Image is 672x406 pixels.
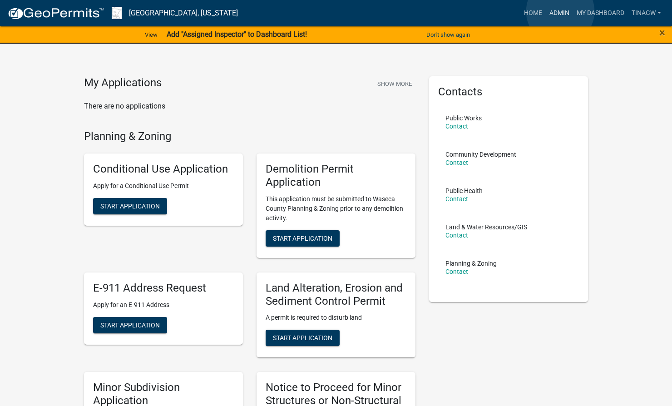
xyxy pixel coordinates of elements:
span: Start Application [100,321,160,328]
strong: Add "Assigned Inspector" to Dashboard List! [167,30,307,39]
h4: My Applications [84,76,162,90]
span: × [659,26,665,39]
a: Contact [445,268,468,275]
h5: Demolition Permit Application [266,163,406,189]
p: Planning & Zoning [445,260,497,267]
a: View [141,27,161,42]
p: Apply for an E-911 Address [93,300,234,310]
img: Waseca County, Minnesota [112,7,122,19]
button: Close [659,27,665,38]
p: Land & Water Resources/GIS [445,224,527,230]
p: A permit is required to disturb land [266,313,406,322]
a: Contact [445,195,468,203]
h4: Planning & Zoning [84,130,415,143]
button: Start Application [93,198,167,214]
p: Apply for a Conditional Use Permit [93,181,234,191]
a: Home [520,5,546,22]
span: Start Application [273,234,332,242]
button: Don't show again [423,27,474,42]
h5: Conditional Use Application [93,163,234,176]
button: Start Application [266,230,340,247]
a: [GEOGRAPHIC_DATA], [US_STATE] [129,5,238,21]
button: Show More [374,76,415,91]
a: Contact [445,159,468,166]
button: Start Application [93,317,167,333]
p: Community Development [445,151,516,158]
a: Contact [445,232,468,239]
span: Start Application [100,203,160,210]
a: TinaGW [628,5,665,22]
p: Public Works [445,115,482,121]
button: Start Application [266,330,340,346]
a: Contact [445,123,468,130]
h5: Land Alteration, Erosion and Sediment Control Permit [266,282,406,308]
span: Start Application [273,334,332,342]
a: My Dashboard [573,5,628,22]
h5: E-911 Address Request [93,282,234,295]
p: There are no applications [84,101,415,112]
a: Admin [546,5,573,22]
h5: Contacts [438,85,579,99]
p: This application must be submitted to Waseca County Planning & Zoning prior to any demolition act... [266,194,406,223]
p: Public Health [445,188,483,194]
